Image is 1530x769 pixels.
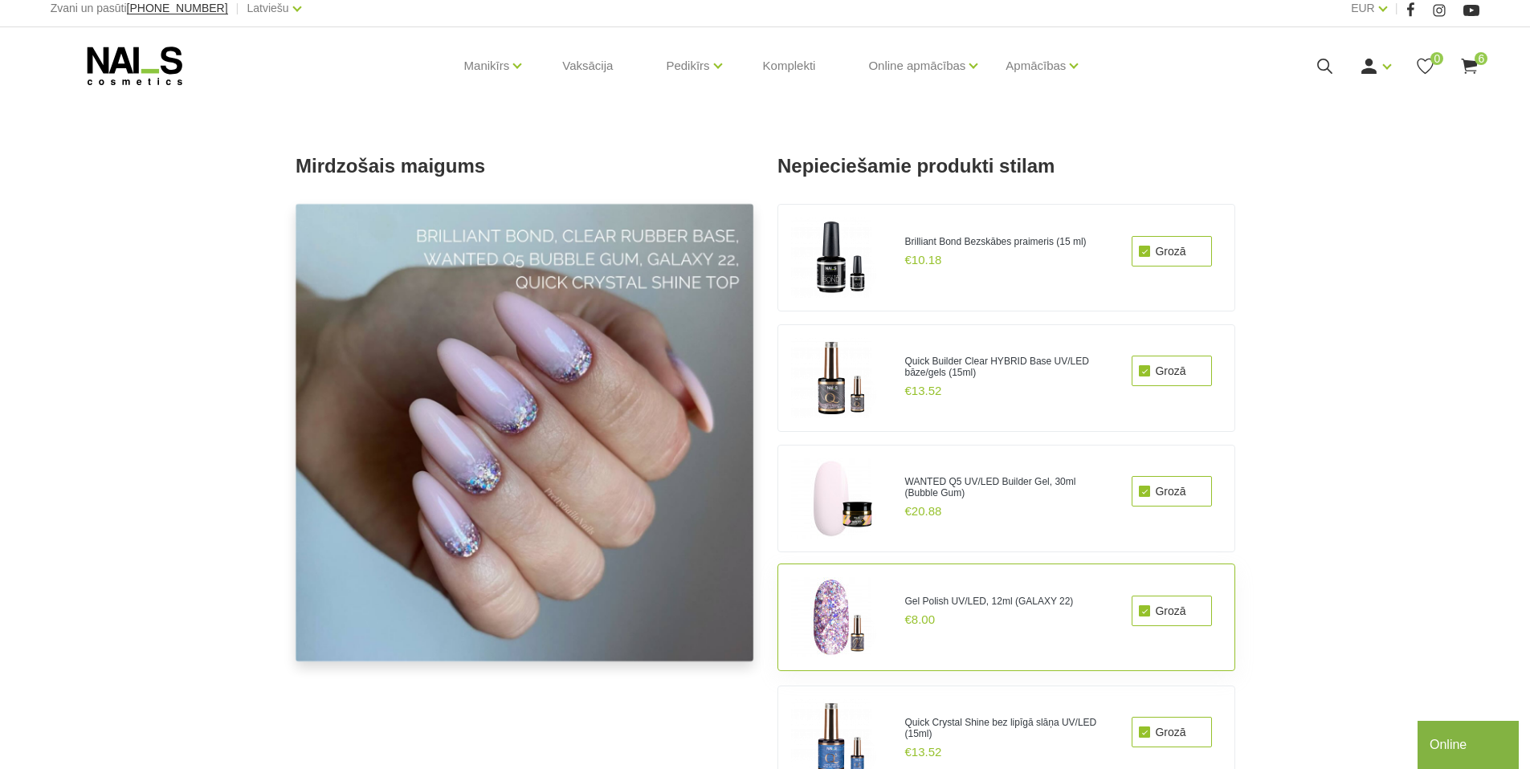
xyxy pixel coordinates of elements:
span: 6 [1475,52,1487,65]
a: 0 [1415,56,1435,76]
span: €10.18 [904,250,941,270]
a: Brilliant Bond Bezskābes praimeris (15 ml) [904,236,1086,247]
label: Grozā [1132,236,1212,267]
a: [PHONE_NUMBER] [127,2,228,14]
iframe: chat widget [1418,718,1522,769]
a: Quick Crystal Shine bez lipīgā slāņa UV/LED (15ml) [904,717,1108,739]
img: Brilliant Bond Bezskābes praimeris [836,254,876,294]
img: WANTED Q5 UV/LED Builder Gel, 30ml [836,494,876,535]
span: €8.00 [904,610,935,629]
span: €20.88 [904,502,941,521]
a: Vaksācija [549,27,626,104]
a: Online apmācības [868,34,965,98]
label: Grozā [1132,476,1212,507]
img: Quick Builder Clear HYBRID Base UV/LED bāze/gels [836,374,876,414]
span: €13.52 [904,381,941,401]
a: Manikīrs [464,34,510,98]
a: Apmācības [1006,34,1066,98]
a: Komplekti [750,27,829,104]
img: Gel Polish UV/LED, 12ml (GALAXY 22) [791,577,871,657]
a: Quick Builder Clear HYBRID Base UV/LED bāze/gels (15ml) [904,356,1108,378]
a: Pedikīrs [666,34,709,98]
h3: Nepieciešamie produkti stilam [777,141,1235,185]
img: Quick Builder Clear HYBRID Base UV/LED bāze/gels (15ml) [791,338,871,418]
label: Grozā [1132,356,1212,386]
label: Grozā [1132,717,1212,747]
img: WANTED Q5 UV/LED Builder Gel, 30ml (Bubble Gum) [791,458,871,539]
a: Gel Polish UV/LED, 12ml (GALAXY 22) [904,596,1073,607]
label: Grozā [1132,596,1212,626]
img: Gel Polish UV/LED, 12ml [836,613,876,653]
a: WANTED Q5 UV/LED Builder Gel, 30ml (Bubble Gum) [904,476,1108,498]
a: 6 [1459,56,1479,76]
span: 0 [1430,52,1443,65]
span: €13.52 [904,743,941,762]
img: Mirdzošais maigums [296,204,753,661]
h3: Mirdzošais maigums [296,141,753,185]
img: Brilliant Bond Bezskābes praimeris (15 ml) [791,218,871,298]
